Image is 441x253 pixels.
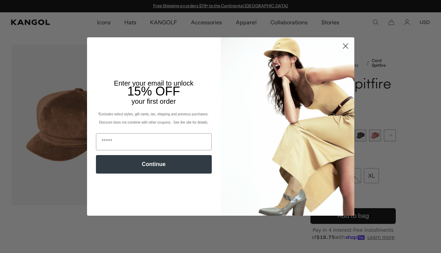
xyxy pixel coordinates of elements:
[114,79,194,87] span: Enter your email to unlock
[340,40,352,52] button: Close dialog
[127,84,180,98] span: 15% OFF
[132,98,176,105] span: your first order
[221,37,354,215] img: 93be19ad-e773-4382-80b9-c9d740c9197f.jpeg
[96,155,212,174] button: Continue
[96,133,212,150] input: Email
[98,112,209,124] span: *Excludes select styles, gift cards, tax, shipping and previous purchases. Discount does not comb...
